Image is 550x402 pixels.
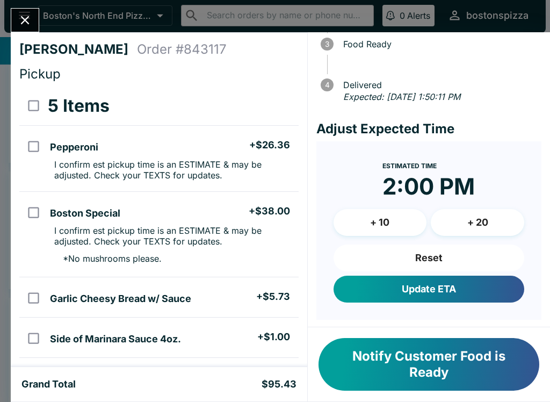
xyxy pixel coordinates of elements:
[19,87,299,398] table: orders table
[431,209,524,236] button: + 20
[343,91,460,102] em: Expected: [DATE] 1:50:11 PM
[50,292,191,305] h5: Garlic Cheesy Bread w/ Sauce
[324,81,329,89] text: 4
[382,162,437,170] span: Estimated Time
[319,338,539,391] button: Notify Customer Food is Ready
[338,80,541,90] span: Delivered
[257,331,290,343] h5: + $1.00
[249,205,290,218] h5: + $38.00
[256,290,290,303] h5: + $5.73
[334,245,524,271] button: Reset
[54,159,290,181] p: I confirm est pickup time is an ESTIMATE & may be adjusted. Check your TEXTS for updates.
[11,9,39,32] button: Close
[334,209,427,236] button: + 10
[48,95,110,117] h3: 5 Items
[54,253,162,264] p: * No mushrooms please.
[137,41,227,58] h4: Order # 843117
[249,139,290,152] h5: + $26.36
[54,225,290,247] p: I confirm est pickup time is an ESTIMATE & may be adjusted. Check your TEXTS for updates.
[19,41,137,58] h4: [PERSON_NAME]
[21,378,76,391] h5: Grand Total
[50,141,98,154] h5: Pepperoni
[50,207,120,220] h5: Boston Special
[50,333,181,346] h5: Side of Marinara Sauce 4oz.
[338,39,541,49] span: Food Ready
[19,66,61,82] span: Pickup
[316,121,541,137] h4: Adjust Expected Time
[262,378,296,391] h5: $95.43
[334,276,524,303] button: Update ETA
[382,173,475,200] time: 2:00 PM
[325,40,329,48] text: 3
